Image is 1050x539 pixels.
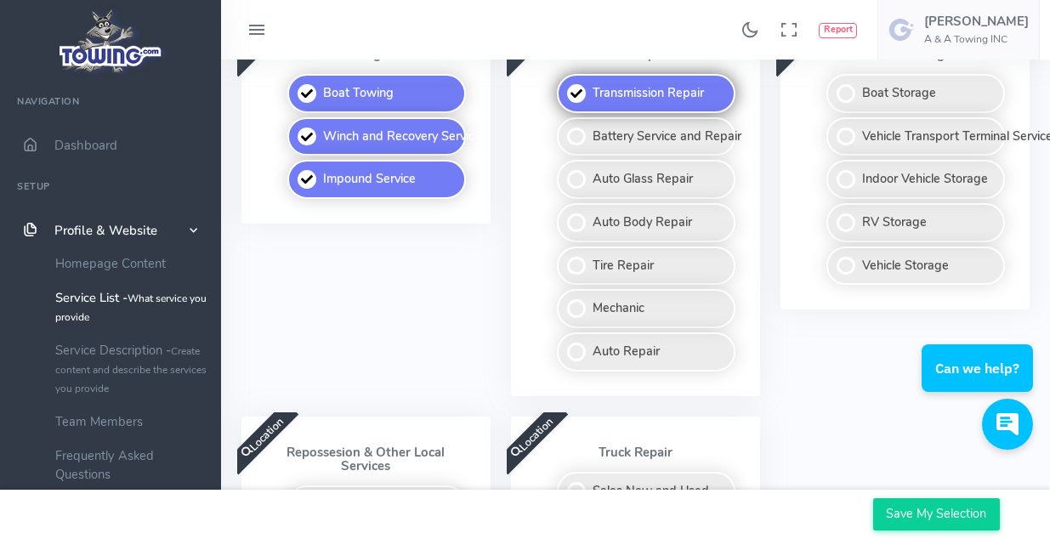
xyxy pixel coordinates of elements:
small: What service you provide [55,292,207,324]
label: Auto Repair [557,332,735,372]
label: Vehicle Storage [826,247,1005,286]
label: Auto Body Repair [557,203,735,242]
p: Repossesion & Other Local Services [262,445,470,474]
label: Impound Service [287,160,466,199]
span: Location [495,400,568,474]
span: Dashboard [54,137,117,154]
input: Save My Selection [873,498,1000,530]
p: Truck Repair [531,445,740,459]
iframe: Conversations [909,298,1050,467]
a: Homepage Content [43,247,221,281]
label: Bail Bonds [287,485,466,525]
label: Boat Towing [287,74,466,113]
p: Auto Repair [531,48,740,61]
h6: A & A Towing INC [924,34,1029,45]
button: Report [819,23,857,38]
label: Auto Glass Repair [557,160,735,199]
label: RV Storage [826,203,1005,242]
a: Team Members [43,405,221,439]
label: Indoor Vehicle Storage [826,160,1005,199]
span: Profile & Website [54,222,157,239]
label: Mechanic [557,289,735,328]
a: Service Description -Create content and describe the services you provide [43,333,221,405]
label: Sales New and Used [557,472,735,511]
label: Battery Service and Repair [557,117,735,156]
label: Winch and Recovery Service [287,117,466,156]
span: Location [225,400,298,474]
p: Vehicle Storage [801,48,1009,61]
label: Transmission Repair [557,74,735,113]
label: Tire Repair [557,247,735,286]
a: Frequently Asked Questions [43,439,221,491]
a: Service List -What service you provide [43,281,221,333]
small: Create content and describe the services you provide [55,344,207,395]
h5: [PERSON_NAME] [924,14,1029,28]
p: Other Towing Services [262,48,470,61]
label: Vehicle Transport Terminal Service [826,117,1005,156]
img: logo [54,5,168,77]
img: user-image [888,16,916,43]
label: Boat Storage [826,74,1005,113]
